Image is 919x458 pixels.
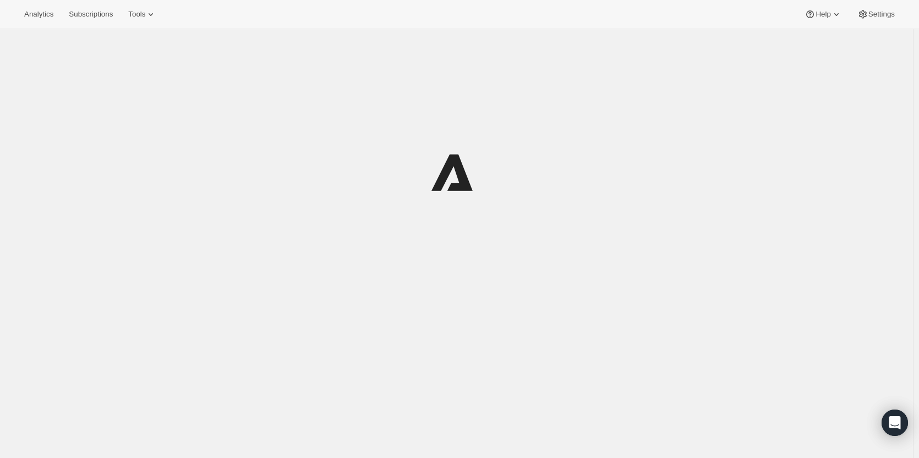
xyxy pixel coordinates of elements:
[24,10,53,19] span: Analytics
[798,7,848,22] button: Help
[128,10,145,19] span: Tools
[868,10,895,19] span: Settings
[18,7,60,22] button: Analytics
[62,7,119,22] button: Subscriptions
[851,7,901,22] button: Settings
[122,7,163,22] button: Tools
[69,10,113,19] span: Subscriptions
[882,410,908,436] div: Open Intercom Messenger
[816,10,830,19] span: Help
